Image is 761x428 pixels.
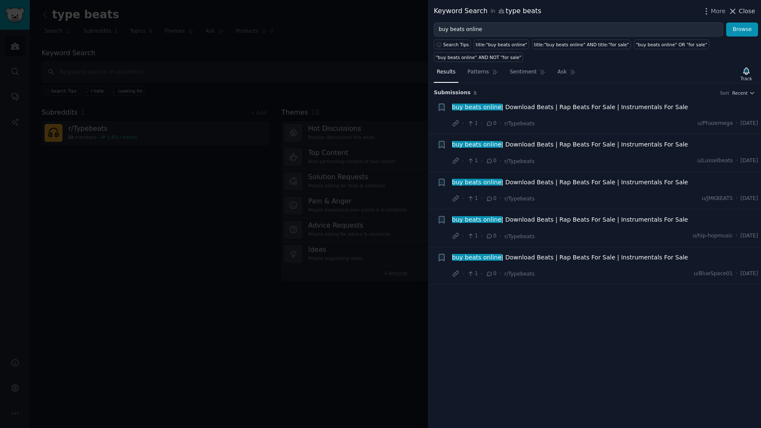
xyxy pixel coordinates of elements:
[736,120,738,127] span: ·
[741,157,758,165] span: [DATE]
[557,68,567,76] span: Ask
[452,140,688,149] span: | Download Beats | Rap Beats For Sale | Instrumentals For Sale
[702,195,733,203] span: u/JMKBEATS
[741,270,758,278] span: [DATE]
[711,7,726,16] span: More
[451,104,502,110] span: buy beats online
[728,7,755,16] button: Close
[452,215,688,224] span: | Download Beats | Rap Beats For Sale | Instrumentals For Sale
[534,42,629,48] div: title:"buy beats online" AND title:"for sale"
[462,194,464,203] span: ·
[739,7,755,16] span: Close
[452,253,688,262] span: | Download Beats | Rap Beats For Sale | Instrumentals For Sale
[452,215,688,224] a: buy beats online| Download Beats | Rap Beats For Sale | Instrumentals For Sale
[697,157,733,165] span: u/Lusselbeats
[481,194,483,203] span: ·
[500,157,501,166] span: ·
[452,178,688,187] span: | Download Beats | Rap Beats For Sale | Instrumentals For Sale
[702,7,726,16] button: More
[452,103,688,112] a: buy beats online| Download Beats | Rap Beats For Sale | Instrumentals For Sale
[437,68,455,76] span: Results
[481,269,483,278] span: ·
[486,270,496,278] span: 0
[500,194,501,203] span: ·
[452,253,688,262] a: buy beats online| Download Beats | Rap Beats For Sale | Instrumentals For Sale
[741,76,752,82] div: Track
[510,68,537,76] span: Sentiment
[434,65,458,83] a: Results
[486,232,496,240] span: 0
[490,8,495,15] span: in
[504,271,535,277] span: r/Typebeats
[451,141,502,148] span: buy beats online
[434,89,471,97] span: Submission s
[504,158,535,164] span: r/Typebeats
[467,120,478,127] span: 1
[693,232,733,240] span: u/hip-hopmusic
[504,196,535,202] span: r/Typebeats
[467,232,478,240] span: 1
[554,65,579,83] a: Ask
[476,42,527,48] div: title:"buy beats online"
[462,157,464,166] span: ·
[500,232,501,241] span: ·
[500,119,501,128] span: ·
[486,157,496,165] span: 0
[736,232,738,240] span: ·
[462,269,464,278] span: ·
[507,65,549,83] a: Sentiment
[736,270,738,278] span: ·
[697,120,733,127] span: u/Phazemega
[720,90,730,96] div: Sort
[636,42,707,48] div: "buy beats online" OR "for sale"
[736,195,738,203] span: ·
[481,119,483,128] span: ·
[443,42,469,48] span: Search Tips
[500,269,501,278] span: ·
[474,90,477,96] span: 5
[474,39,529,49] a: title:"buy beats online"
[452,103,688,112] span: | Download Beats | Rap Beats For Sale | Instrumentals For Sale
[462,119,464,128] span: ·
[467,68,489,76] span: Patterns
[504,121,535,127] span: r/Typebeats
[736,157,738,165] span: ·
[481,157,483,166] span: ·
[504,234,535,239] span: r/Typebeats
[436,54,521,60] div: "buy beats online" AND NOT "for sale"
[634,39,709,49] a: "buy beats online" OR "for sale"
[481,232,483,241] span: ·
[467,195,478,203] span: 1
[452,178,688,187] a: buy beats online| Download Beats | Rap Beats For Sale | Instrumentals For Sale
[467,270,478,278] span: 1
[451,179,502,186] span: buy beats online
[434,6,541,17] div: Keyword Search type beats
[452,140,688,149] a: buy beats online| Download Beats | Rap Beats For Sale | Instrumentals For Sale
[732,90,747,96] span: Recent
[486,120,496,127] span: 0
[467,157,478,165] span: 1
[741,120,758,127] span: [DATE]
[434,39,471,49] button: Search Tips
[462,232,464,241] span: ·
[532,39,631,49] a: title:"buy beats online" AND title:"for sale"
[738,65,755,83] button: Track
[434,23,723,37] input: Try a keyword related to your business
[741,195,758,203] span: [DATE]
[464,65,501,83] a: Patterns
[732,90,755,96] button: Recent
[451,254,502,261] span: buy beats online
[451,216,502,223] span: buy beats online
[486,195,496,203] span: 0
[694,270,733,278] span: u/BlueSpace01
[726,23,758,37] button: Browse
[434,52,523,62] a: "buy beats online" AND NOT "for sale"
[741,232,758,240] span: [DATE]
